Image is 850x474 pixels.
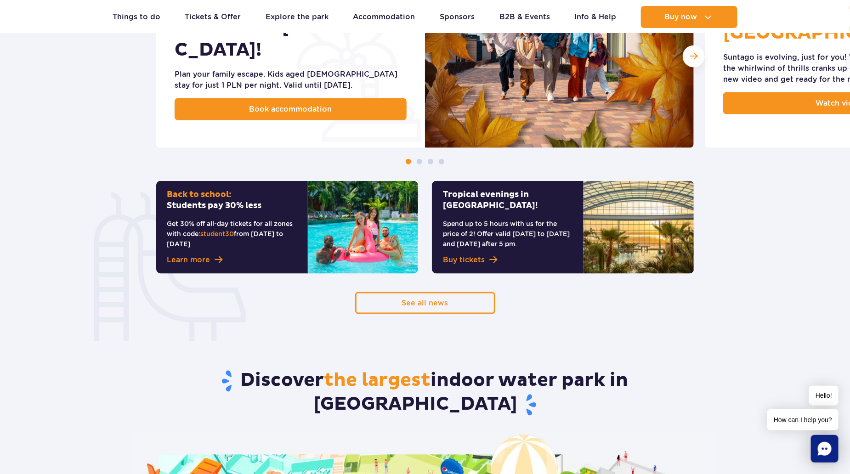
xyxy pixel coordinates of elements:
[443,254,485,265] span: Buy tickets
[574,6,616,28] a: Info & Help
[683,45,705,68] div: Next slide
[353,6,415,28] a: Accommodation
[355,292,495,314] a: See all news
[324,369,431,392] span: the largest
[132,369,718,417] h2: Discover indoor water park in [GEOGRAPHIC_DATA]
[167,189,232,200] span: Back to school:
[443,254,572,265] a: Buy tickets
[185,6,241,28] a: Tickets & Offer
[443,219,572,249] p: Spend up to 5 hours with us for the price of 2! Offer valid [DATE] to [DATE] and [DATE] after 5 pm.
[266,6,329,28] a: Explore the park
[167,254,210,265] span: Learn more
[94,192,246,342] img: zjeżdżalnia
[113,6,160,28] a: Things to do
[167,254,297,265] a: Learn more
[664,13,697,21] span: Buy now
[175,69,407,91] div: Plan your family escape. Kids aged [DEMOGRAPHIC_DATA] stay for just 1 PLN per night. Valid until ...
[767,409,839,430] span: How can I help you?
[440,6,475,28] a: Sponsors
[402,299,448,307] span: See all news
[499,6,550,28] a: B2B & Events
[811,435,839,463] div: Chat
[308,181,418,274] img: Back to school: Students pay 30% less
[167,189,297,211] h2: Students pay 30% less
[201,230,234,237] span: student30
[809,386,839,406] span: Hello!
[641,6,737,28] button: Buy now
[175,98,407,120] a: Book accommodation
[443,189,572,211] h2: Tropical evenings in [GEOGRAPHIC_DATA]!
[167,219,297,249] p: Get 30% off all-day tickets for all zones with code: from [DATE] to [DATE]
[584,181,694,274] img: Tropical evenings in Suntago!
[249,104,332,115] span: Book accommodation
